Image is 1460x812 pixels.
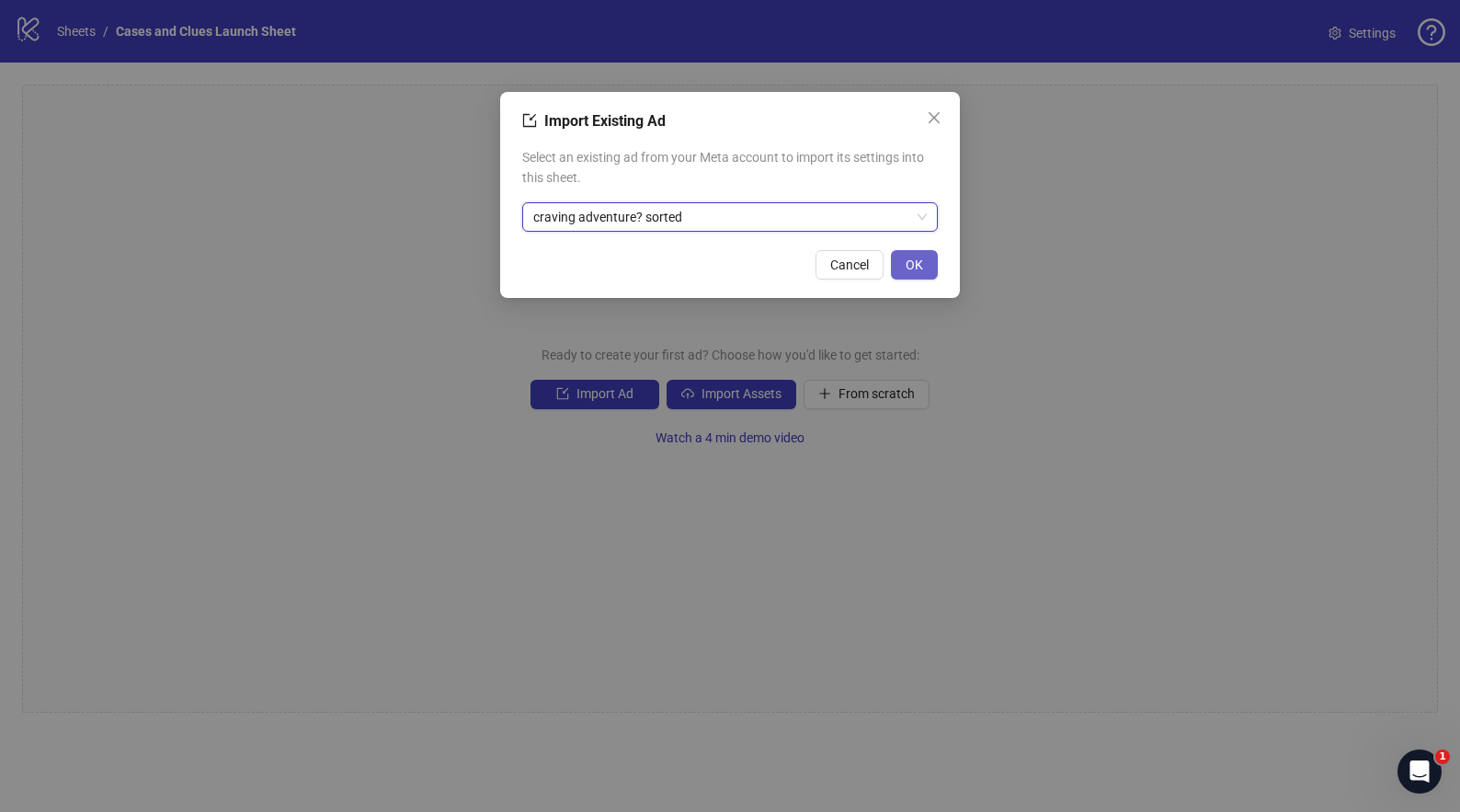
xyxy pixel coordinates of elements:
span: Import Existing Ad [544,112,666,130]
span: OK [906,257,923,272]
span: close [927,110,941,125]
span: Select an existing ad from your Meta account to import its settings into this sheet. [522,147,938,188]
button: Cancel [816,250,884,280]
iframe: Intercom live chat [1397,749,1442,794]
button: OK [891,250,938,280]
span: 1 [1435,749,1450,764]
span: import [522,113,537,128]
span: Cancel [830,257,869,272]
span: craving adventure? sorted [533,203,927,231]
button: Close [919,103,949,132]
